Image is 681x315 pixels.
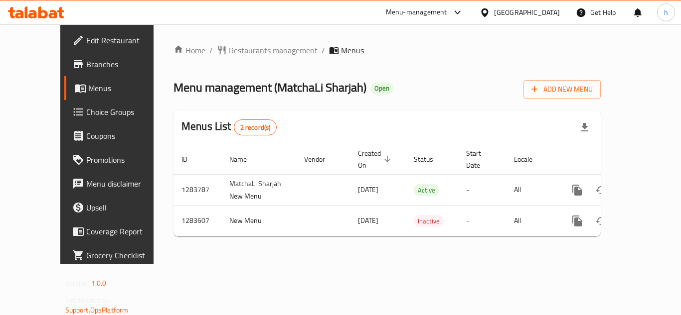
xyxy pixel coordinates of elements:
[414,184,439,196] div: Active
[181,153,200,165] span: ID
[64,52,174,76] a: Branches
[565,209,589,233] button: more
[414,185,439,196] span: Active
[86,34,166,46] span: Edit Restaurant
[64,172,174,196] a: Menu disclaimer
[358,147,394,171] span: Created On
[86,178,166,190] span: Menu disclaimer
[64,76,174,100] a: Menus
[221,174,296,206] td: MatchaLi Sharjah New Menu
[64,196,174,219] a: Upsell
[64,219,174,243] a: Coverage Report
[386,6,447,18] div: Menu-management
[64,243,174,267] a: Grocery Checklist
[173,44,601,56] nav: breadcrumb
[217,44,318,56] a: Restaurants management
[86,202,166,213] span: Upsell
[229,153,260,165] span: Name
[358,183,378,196] span: [DATE]
[358,214,378,227] span: [DATE]
[664,7,668,18] span: h
[64,100,174,124] a: Choice Groups
[322,44,325,56] li: /
[370,84,393,93] span: Open
[557,144,669,175] th: Actions
[173,144,669,236] table: enhanced table
[91,277,107,290] span: 1.0.0
[173,76,366,99] span: Menu management ( MatchaLi Sharjah )
[506,206,557,236] td: All
[565,178,589,202] button: more
[86,130,166,142] span: Coupons
[229,44,318,56] span: Restaurants management
[88,82,166,94] span: Menus
[209,44,213,56] li: /
[64,148,174,172] a: Promotions
[173,206,221,236] td: 1283607
[466,147,494,171] span: Start Date
[414,153,446,165] span: Status
[414,215,444,227] span: Inactive
[86,225,166,237] span: Coverage Report
[64,124,174,148] a: Coupons
[523,80,601,99] button: Add New Menu
[414,215,444,227] div: Inactive
[531,83,593,96] span: Add New Menu
[86,106,166,118] span: Choice Groups
[234,123,277,132] span: 2 record(s)
[341,44,364,56] span: Menus
[221,206,296,236] td: New Menu
[589,209,613,233] button: Change Status
[86,58,166,70] span: Branches
[65,294,111,307] span: Get support on:
[304,153,338,165] span: Vendor
[370,83,393,95] div: Open
[64,28,174,52] a: Edit Restaurant
[181,119,277,135] h2: Menus List
[514,153,545,165] span: Locale
[173,174,221,206] td: 1283787
[458,206,506,236] td: -
[458,174,506,206] td: -
[173,44,205,56] a: Home
[589,178,613,202] button: Change Status
[86,249,166,261] span: Grocery Checklist
[494,7,560,18] div: [GEOGRAPHIC_DATA]
[65,277,90,290] span: Version:
[506,174,557,206] td: All
[86,154,166,166] span: Promotions
[573,115,597,139] div: Export file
